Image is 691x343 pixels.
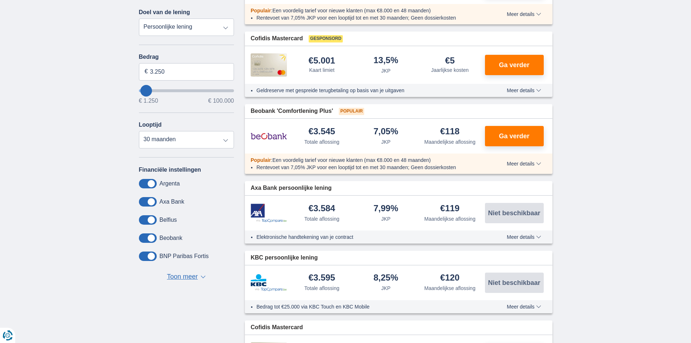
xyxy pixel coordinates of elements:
[256,14,480,21] li: Rentevoet van 7,05% JKP voor een looptijd tot en met 30 maanden; Geen dossierkosten
[374,56,398,66] div: 13,5%
[309,56,335,65] div: €5.001
[424,138,476,146] div: Maandelijkse aflossing
[251,274,287,291] img: product.pl.alt KBC
[160,253,209,260] label: BNP Paribas Fortis
[445,56,455,65] div: €5
[485,273,544,293] button: Niet beschikbaar
[251,254,318,262] span: KBC persoonlijke lening
[165,272,208,282] button: Toon meer ▼
[424,285,476,292] div: Maandelijkse aflossing
[139,98,158,104] span: € 1.250
[381,67,391,74] div: JKP
[245,7,486,14] div: :
[304,215,340,222] div: Totale aflossing
[139,167,201,173] label: Financiële instellingen
[309,35,343,42] span: Gesponsord
[507,88,541,93] span: Meer details
[501,161,546,167] button: Meer details
[167,272,198,282] span: Toon meer
[208,98,234,104] span: € 100.000
[201,275,206,278] span: ▼
[160,235,182,241] label: Beobank
[488,210,540,216] span: Niet beschikbaar
[374,273,398,283] div: 8,25%
[160,199,184,205] label: Axa Bank
[309,127,335,137] div: €3.545
[381,285,391,292] div: JKP
[251,157,271,163] span: Populair
[501,304,546,310] button: Meer details
[374,127,398,137] div: 7,05%
[485,203,544,223] button: Niet beschikbaar
[251,204,287,223] img: product.pl.alt Axa Bank
[251,184,332,192] span: Axa Bank persoonlijke lening
[309,273,335,283] div: €3.595
[256,233,480,241] li: Elektronische handtekening van je contract
[507,161,541,166] span: Meer details
[251,8,271,13] span: Populair
[245,156,486,164] div: :
[139,89,234,92] input: wantToBorrow
[251,53,287,77] img: product.pl.alt Cofidis CC
[431,66,469,74] div: Jaarlijkse kosten
[251,107,333,115] span: Beobank 'Comfortlening Plus'
[139,122,162,128] label: Looptijd
[381,138,391,146] div: JKP
[507,234,541,240] span: Meer details
[251,127,287,145] img: product.pl.alt Beobank
[374,204,398,214] div: 7,99%
[501,234,546,240] button: Meer details
[507,304,541,309] span: Meer details
[309,66,334,74] div: Kaart limiet
[139,9,190,16] label: Doel van de lening
[139,54,234,60] label: Bedrag
[440,127,460,137] div: €118
[381,215,391,222] div: JKP
[507,12,541,17] span: Meer details
[272,8,431,13] span: Een voordelig tarief voor nieuwe klanten (max €8.000 en 48 maanden)
[256,303,480,310] li: Bedrag tot €25.000 via KBC Touch en KBC Mobile
[160,180,180,187] label: Argenta
[272,157,431,163] span: Een voordelig tarief voor nieuwe klanten (max €8.000 en 48 maanden)
[440,273,460,283] div: €120
[339,108,364,115] span: Populair
[440,204,460,214] div: €119
[256,87,480,94] li: Geldreserve met gespreide terugbetaling op basis van je uitgaven
[501,11,546,17] button: Meer details
[501,87,546,93] button: Meer details
[424,215,476,222] div: Maandelijkse aflossing
[256,164,480,171] li: Rentevoet van 7,05% JKP voor een looptijd tot en met 30 maanden; Geen dossierkosten
[485,55,544,75] button: Ga verder
[488,279,540,286] span: Niet beschikbaar
[485,126,544,146] button: Ga verder
[304,285,340,292] div: Totale aflossing
[145,68,148,76] span: €
[499,62,529,68] span: Ga verder
[309,204,335,214] div: €3.584
[304,138,340,146] div: Totale aflossing
[160,217,177,223] label: Belfius
[251,323,303,332] span: Cofidis Mastercard
[499,133,529,139] span: Ga verder
[251,34,303,43] span: Cofidis Mastercard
